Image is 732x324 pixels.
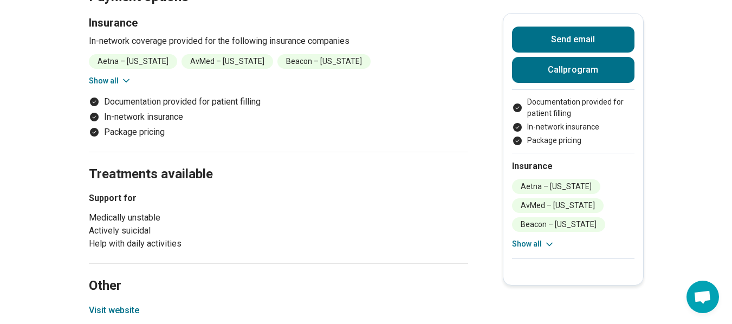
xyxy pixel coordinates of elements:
button: Show all [89,75,132,87]
button: Visit website [89,304,139,317]
button: Show all [512,238,555,250]
li: Documentation provided for patient filling [512,96,634,119]
li: In-network insurance [512,121,634,133]
li: AvMed – [US_STATE] [512,198,604,213]
div: Open chat [686,281,719,313]
li: In-network insurance [89,111,468,124]
h2: Insurance [512,160,634,173]
li: Package pricing [89,126,468,139]
li: Package pricing [512,135,634,146]
li: Documentation provided for patient filling [89,95,468,108]
p: In-network coverage provided for the following insurance companies [89,35,468,48]
li: Actively suicidal [89,224,241,237]
h3: Support for [89,192,241,205]
h2: Other [89,251,468,295]
li: Beacon – [US_STATE] [512,217,605,232]
h2: Treatments available [89,139,468,184]
button: Send email [512,27,634,53]
ul: Payment options [512,96,634,146]
h3: Insurance [89,15,468,30]
li: Help with daily activities [89,237,241,250]
li: Medically unstable [89,211,241,224]
li: AvMed – [US_STATE] [182,54,273,69]
ul: Payment options [89,95,468,139]
li: Aetna – [US_STATE] [512,179,600,194]
li: Beacon – [US_STATE] [277,54,371,69]
button: Callprogram [512,57,634,83]
li: Aetna – [US_STATE] [89,54,177,69]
